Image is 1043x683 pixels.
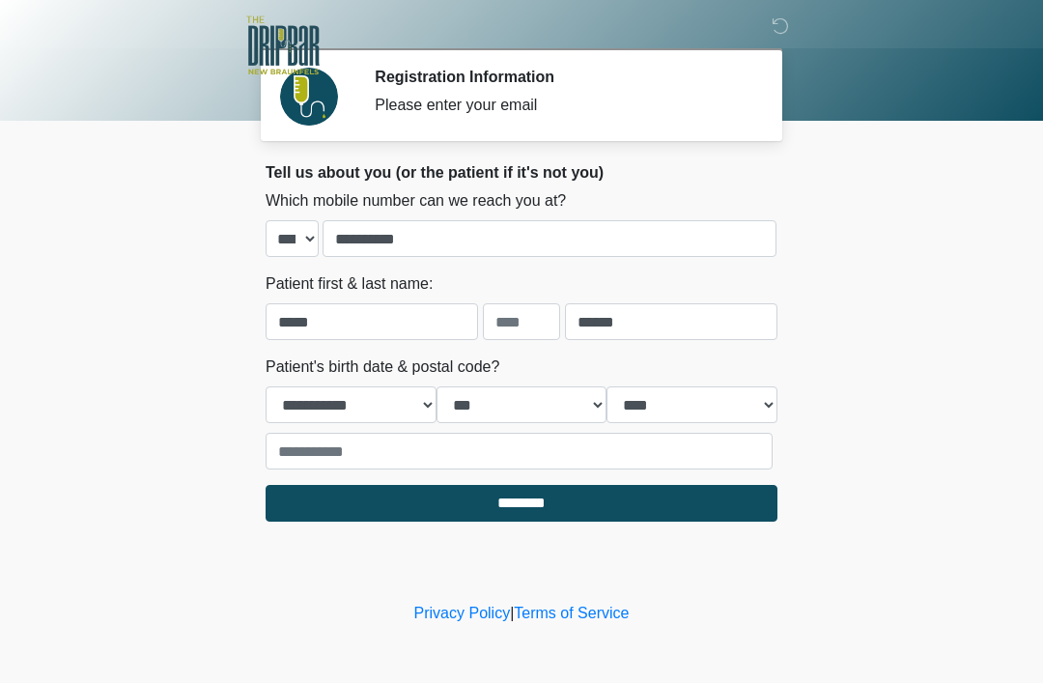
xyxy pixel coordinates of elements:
a: | [510,605,514,621]
div: Please enter your email [375,94,748,117]
a: Privacy Policy [414,605,511,621]
label: Which mobile number can we reach you at? [266,189,566,213]
label: Patient's birth date & postal code? [266,356,499,379]
a: Terms of Service [514,605,629,621]
h2: Tell us about you (or the patient if it's not you) [266,163,777,182]
img: Agent Avatar [280,68,338,126]
img: The DRIPBaR - New Braunfels Logo [246,14,320,77]
label: Patient first & last name: [266,272,433,296]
